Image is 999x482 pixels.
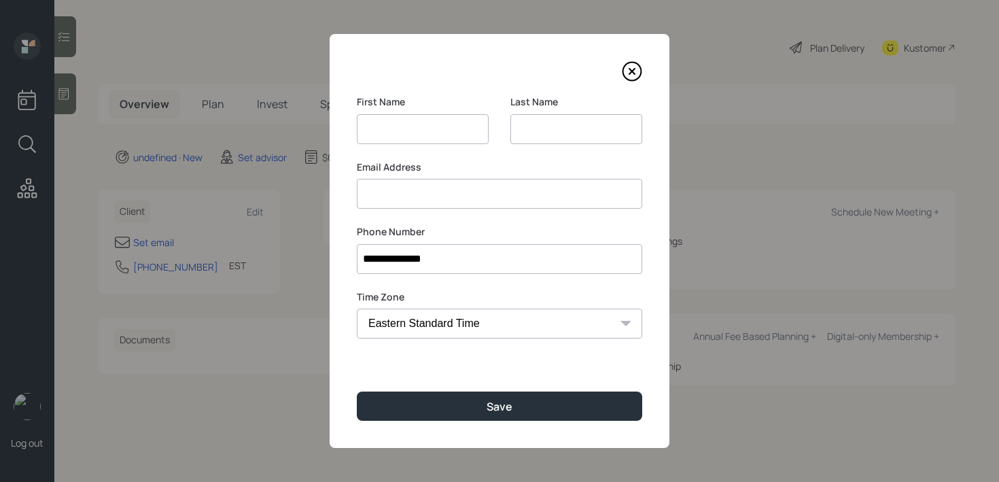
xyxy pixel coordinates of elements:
[357,290,642,304] label: Time Zone
[510,95,642,109] label: Last Name
[357,225,642,239] label: Phone Number
[357,95,489,109] label: First Name
[357,160,642,174] label: Email Address
[357,392,642,421] button: Save
[487,399,512,414] div: Save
